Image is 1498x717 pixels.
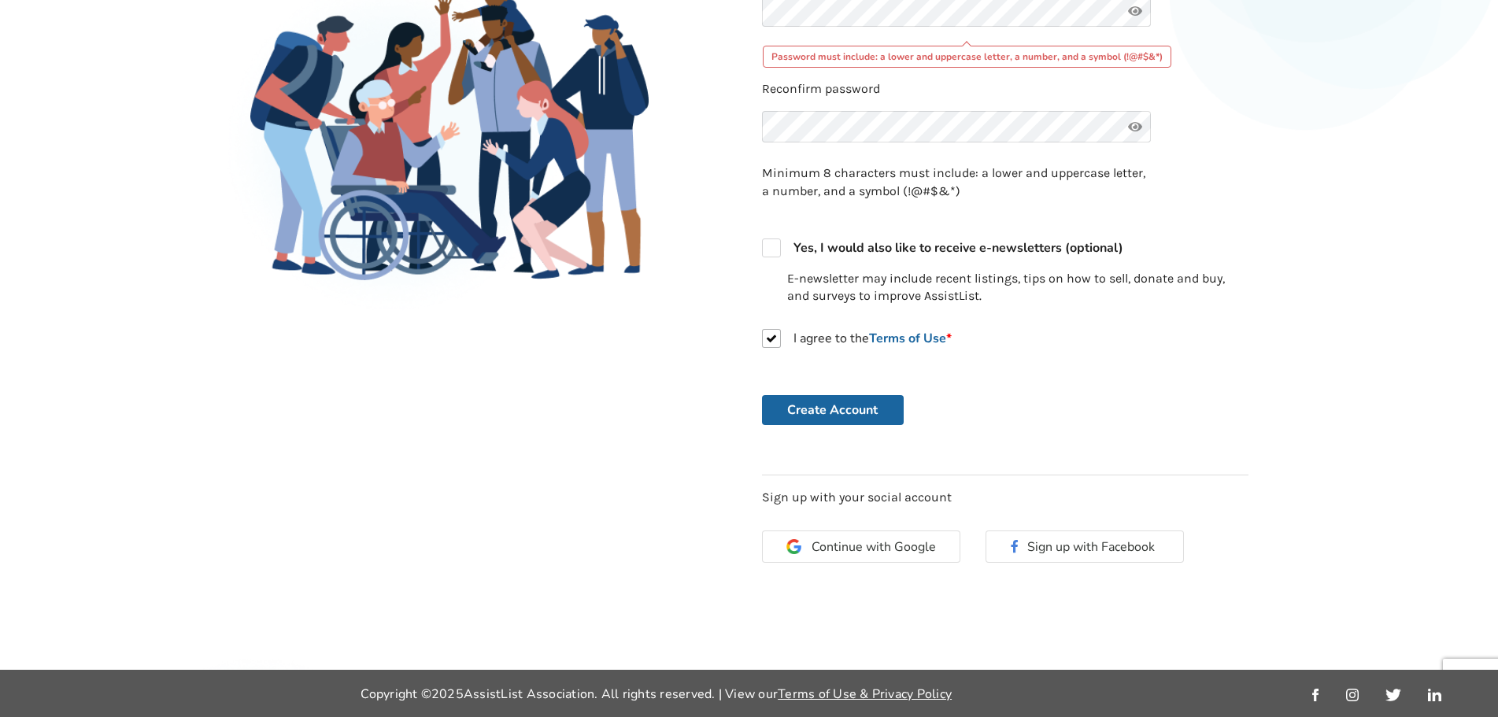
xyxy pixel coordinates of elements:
p: Reconfirm password [762,80,1248,98]
p: E-newsletter may include recent listings, tips on how to sell, donate and buy, and surveys to imp... [787,270,1248,306]
div: Password must include: a lower and uppercase letter, a number, and a symbol (!@#$&*) [763,46,1171,68]
img: linkedin_link [1428,689,1441,701]
label: I agree to the [762,329,952,348]
a: Terms of Use & Privacy Policy [778,686,952,703]
button: Continue with Google [762,530,960,563]
a: Terms of Use* [869,330,952,347]
span: Sign up with Facebook [1027,538,1160,556]
button: Sign up with Facebook [986,530,1184,563]
span: Continue with Google [812,541,936,553]
p: Minimum 8 characters must include: a lower and uppercase letter, a number, and a symbol (!@#$&*) [762,164,1151,201]
button: Create Account [762,395,904,425]
img: instagram_link [1346,689,1359,701]
strong: Yes, I would also like to receive e-newsletters (optional) [793,239,1123,257]
p: Sign up with your social account [762,489,1248,507]
img: facebook_link [1312,689,1319,701]
img: twitter_link [1385,689,1400,701]
img: Google Icon [786,539,801,554]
